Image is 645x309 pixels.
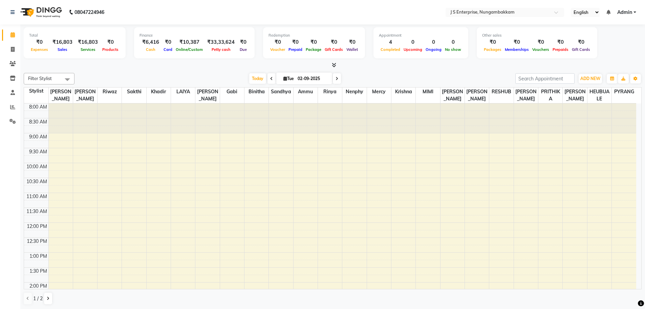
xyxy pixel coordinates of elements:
[98,88,122,96] span: riwaz
[416,88,440,96] span: MIMI
[29,38,50,46] div: ₹0
[379,33,463,38] div: Appointment
[33,295,43,302] span: 1 / 2
[563,88,587,103] span: [PERSON_NAME]
[24,88,48,95] div: Stylist
[287,47,304,52] span: Prepaid
[101,38,120,46] div: ₹0
[174,38,205,46] div: ₹10,387
[440,88,465,103] span: [PERSON_NAME]
[342,88,366,96] span: nenphy
[28,148,48,155] div: 9:30 AM
[139,33,249,38] div: Finance
[531,38,551,46] div: ₹0
[379,38,402,46] div: 4
[282,76,296,81] span: Tue
[25,208,48,215] div: 11:30 AM
[531,47,551,52] span: Vouchers
[580,76,600,81] span: ADD NEW
[25,178,48,185] div: 10:30 AM
[79,47,97,52] span: Services
[144,47,157,52] span: Cash
[465,88,489,103] span: [PERSON_NAME]
[391,88,415,96] span: krishna
[56,47,69,52] span: Sales
[25,238,48,245] div: 12:30 PM
[244,88,268,96] span: binitha
[73,88,97,103] span: [PERSON_NAME]
[587,88,611,103] span: HEUBUALE
[171,88,195,96] span: LAIYA
[249,73,266,84] span: Today
[75,38,101,46] div: ₹16,803
[28,103,48,111] div: 8:00 AM
[489,88,513,96] span: RESHUB
[323,38,345,46] div: ₹0
[238,47,249,52] span: Due
[29,47,50,52] span: Expenses
[28,133,48,140] div: 9:00 AM
[515,73,575,84] input: Search Appointment
[482,33,592,38] div: Other sales
[482,38,503,46] div: ₹0
[210,47,232,52] span: Petty cash
[402,47,424,52] span: Upcoming
[205,38,237,46] div: ₹33,33,624
[551,47,570,52] span: Prepaids
[28,283,48,290] div: 2:00 PM
[122,88,146,96] span: sakthi
[174,47,205,52] span: Online/Custom
[514,88,538,103] span: [PERSON_NAME]
[25,223,48,230] div: 12:00 PM
[617,9,632,16] span: Admin
[162,38,174,46] div: ₹0
[147,88,171,96] span: khadir
[579,74,602,83] button: ADD NEW
[269,88,293,96] span: sandhya
[304,47,323,52] span: Package
[28,76,52,81] span: Filter Stylist
[25,163,48,170] div: 10:00 AM
[345,38,360,46] div: ₹0
[424,47,443,52] span: Ongoing
[74,3,104,22] b: 08047224946
[101,47,120,52] span: Products
[28,118,48,125] div: 8:30 AM
[424,38,443,46] div: 0
[268,38,287,46] div: ₹0
[323,47,345,52] span: Gift Cards
[139,38,162,46] div: ₹6,416
[570,47,592,52] span: Gift Cards
[367,88,391,96] span: mercy
[29,33,120,38] div: Total
[162,47,174,52] span: Card
[379,47,402,52] span: Completed
[294,88,318,96] span: ammu
[443,38,463,46] div: 0
[570,38,592,46] div: ₹0
[296,74,329,84] input: 2025-09-02
[612,88,636,96] span: PYRANG
[195,88,219,103] span: [PERSON_NAME]
[268,47,287,52] span: Voucher
[551,38,570,46] div: ₹0
[503,38,531,46] div: ₹0
[50,38,75,46] div: ₹16,803
[304,38,323,46] div: ₹0
[49,88,73,103] span: [PERSON_NAME]
[17,3,64,22] img: logo
[443,47,463,52] span: No show
[237,38,249,46] div: ₹0
[28,268,48,275] div: 1:30 PM
[402,38,424,46] div: 0
[538,88,562,103] span: PRITHIKA
[28,253,48,260] div: 1:00 PM
[482,47,503,52] span: Packages
[503,47,531,52] span: Memberships
[287,38,304,46] div: ₹0
[318,88,342,96] span: rinya
[345,47,360,52] span: Wallet
[268,33,360,38] div: Redemption
[220,88,244,96] span: gabi
[25,193,48,200] div: 11:00 AM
